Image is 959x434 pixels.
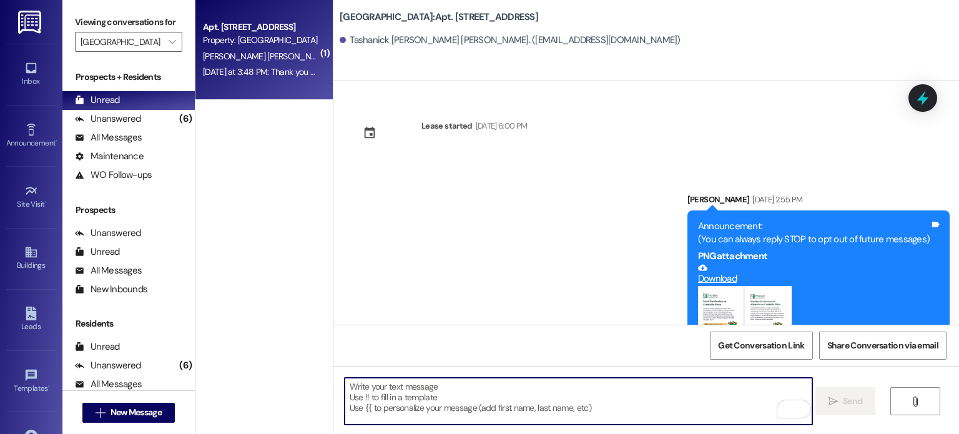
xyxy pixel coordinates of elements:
[75,12,182,32] label: Viewing conversations for
[698,286,792,355] button: Zoom image
[111,406,162,419] span: New Message
[75,94,120,107] div: Unread
[698,250,767,262] b: PNG attachment
[75,359,141,372] div: Unanswered
[819,332,947,360] button: Share Conversation via email
[75,227,141,240] div: Unanswered
[6,180,56,214] a: Site Visit •
[18,11,44,34] img: ResiDesk Logo
[6,303,56,337] a: Leads
[203,66,365,77] div: [DATE] at 3:48 PM: Thank you same to you‼️
[75,378,142,391] div: All Messages
[75,340,120,353] div: Unread
[203,21,318,34] div: Apt. [STREET_ADDRESS]
[421,119,473,132] div: Lease started
[710,332,812,360] button: Get Conversation Link
[62,204,195,217] div: Prospects
[340,34,681,47] div: Tashanick [PERSON_NAME] [PERSON_NAME]. ([EMAIL_ADDRESS][DOMAIN_NAME])
[62,317,195,330] div: Residents
[81,32,162,52] input: All communities
[843,395,862,408] span: Send
[6,57,56,91] a: Inbox
[75,264,142,277] div: All Messages
[827,339,938,352] span: Share Conversation via email
[749,193,802,206] div: [DATE] 2:55 PM
[698,220,930,247] div: Announcement: (You can always reply STOP to opt out of future messages)
[6,365,56,398] a: Templates •
[75,245,120,259] div: Unread
[75,169,152,182] div: WO Follow-ups
[96,408,105,418] i: 
[62,71,195,84] div: Prospects + Residents
[718,339,804,352] span: Get Conversation Link
[815,387,876,415] button: Send
[687,193,950,210] div: [PERSON_NAME]
[176,109,195,129] div: (6)
[176,356,195,375] div: (6)
[45,198,47,207] span: •
[345,378,812,425] textarea: To enrich screen reader interactions, please activate Accessibility in Grammarly extension settings
[6,242,56,275] a: Buildings
[203,51,330,62] span: [PERSON_NAME] [PERSON_NAME]
[829,397,838,407] i: 
[340,11,538,24] b: [GEOGRAPHIC_DATA]: Apt. [STREET_ADDRESS]
[169,37,175,47] i: 
[75,283,147,296] div: New Inbounds
[82,403,175,423] button: New Message
[203,34,318,47] div: Property: [GEOGRAPHIC_DATA]
[48,382,50,391] span: •
[473,119,528,132] div: [DATE] 6:00 PM
[698,263,930,285] a: Download
[75,131,142,144] div: All Messages
[910,397,920,407] i: 
[75,150,144,163] div: Maintenance
[56,137,57,145] span: •
[75,112,141,126] div: Unanswered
